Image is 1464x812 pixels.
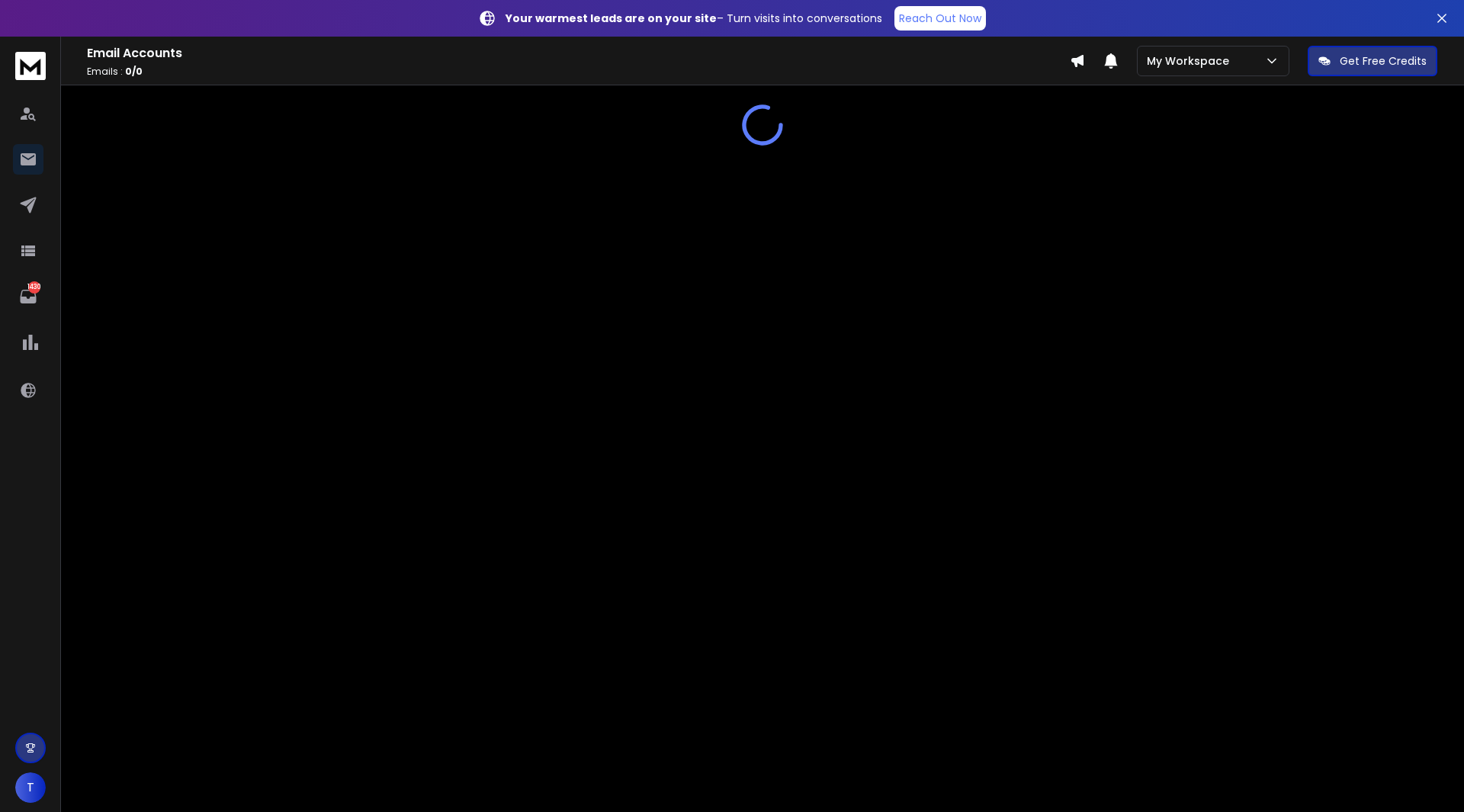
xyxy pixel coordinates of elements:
p: Emails : [87,66,1070,78]
p: Reach Out Now [899,11,981,26]
strong: Your warmest leads are on your site [506,11,717,26]
a: Reach Out Now [894,6,986,30]
button: Get Free Credits [1308,46,1437,76]
button: T [15,772,46,803]
p: – Turn visits into conversations [506,11,882,26]
a: 1430 [13,281,43,312]
p: My Workspace [1147,53,1235,69]
p: Get Free Credits [1340,53,1427,69]
img: logo [15,52,46,80]
p: 1430 [28,281,40,294]
span: 0 / 0 [125,65,143,78]
h1: Email Accounts [87,44,1070,63]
